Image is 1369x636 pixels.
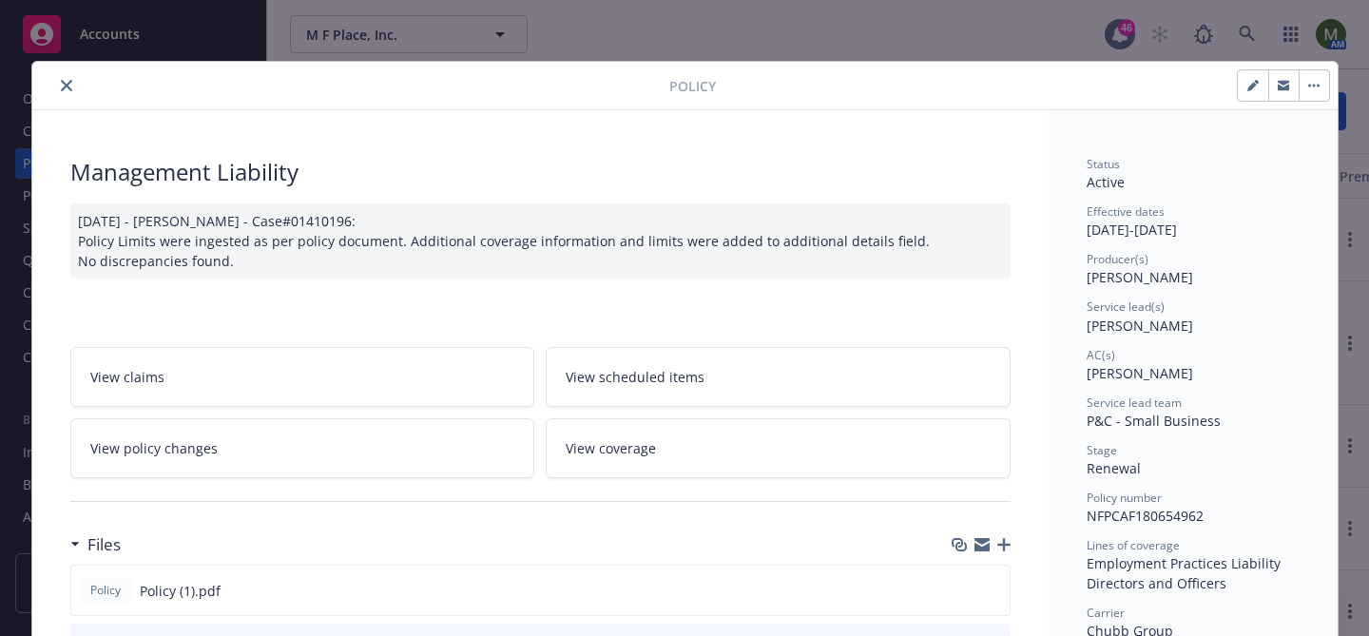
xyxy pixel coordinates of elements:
span: Policy (1).pdf [140,581,221,601]
span: Active [1087,173,1125,191]
span: Carrier [1087,605,1125,621]
div: Directors and Officers [1087,573,1300,593]
span: View policy changes [90,438,218,458]
span: [PERSON_NAME] [1087,268,1193,286]
a: View coverage [546,418,1011,478]
span: Status [1087,156,1120,172]
span: Stage [1087,442,1117,458]
span: Policy [87,582,125,599]
div: Management Liability [70,156,1011,188]
span: Effective dates [1087,203,1165,220]
div: Files [70,532,121,557]
span: Lines of coverage [1087,537,1180,553]
button: preview file [985,581,1002,601]
button: download file [954,581,970,601]
span: NFPCAF180654962 [1087,507,1204,525]
span: Producer(s) [1087,251,1148,267]
span: Service lead(s) [1087,299,1165,315]
span: Service lead team [1087,395,1182,411]
span: Renewal [1087,459,1141,477]
h3: Files [87,532,121,557]
span: View claims [90,367,164,387]
span: Policy [669,76,716,96]
a: View scheduled items [546,347,1011,407]
span: AC(s) [1087,347,1115,363]
div: [DATE] - [DATE] [1087,203,1300,240]
a: View policy changes [70,418,535,478]
span: P&C - Small Business [1087,412,1221,430]
span: View coverage [566,438,656,458]
div: [DATE] - [PERSON_NAME] - Case#01410196: Policy Limits were ingested as per policy document. Addit... [70,203,1011,279]
button: close [55,74,78,97]
a: View claims [70,347,535,407]
span: View scheduled items [566,367,704,387]
div: Employment Practices Liability [1087,553,1300,573]
span: Policy number [1087,490,1162,506]
span: [PERSON_NAME] [1087,364,1193,382]
span: [PERSON_NAME] [1087,317,1193,335]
